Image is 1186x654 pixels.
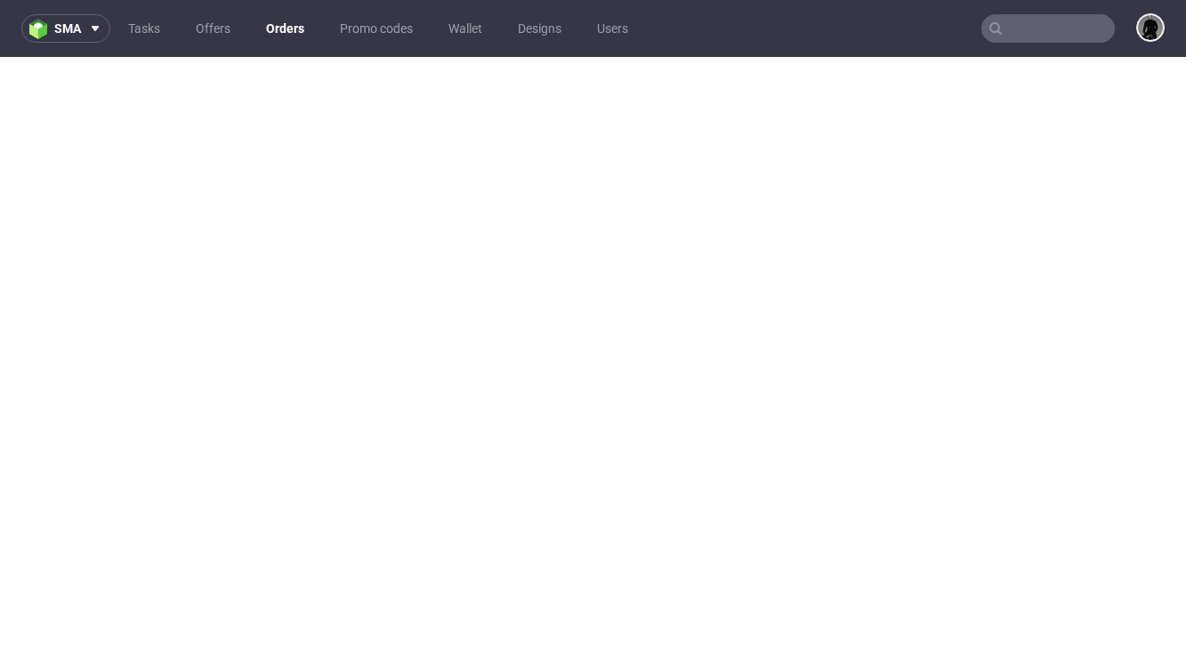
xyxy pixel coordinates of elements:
[21,14,110,43] button: sma
[255,14,315,43] a: Orders
[54,22,81,35] span: sma
[29,19,54,39] img: logo
[507,14,572,43] a: Designs
[185,14,241,43] a: Offers
[438,14,493,43] a: Wallet
[117,14,171,43] a: Tasks
[1138,15,1163,40] img: Dawid Urbanowicz
[329,14,424,43] a: Promo codes
[586,14,639,43] a: Users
